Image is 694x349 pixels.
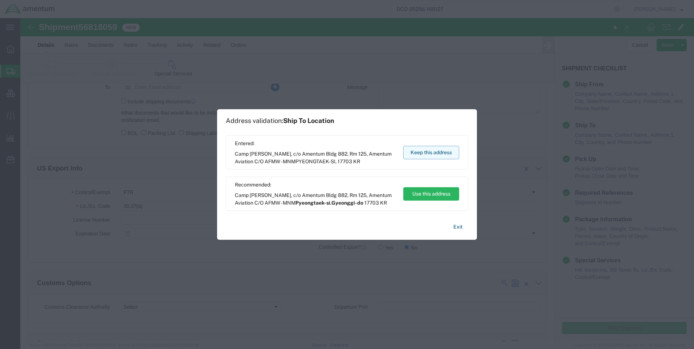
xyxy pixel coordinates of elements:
[235,181,396,189] span: Recommended:
[235,140,396,147] span: Entered:
[338,159,352,164] span: 17703
[295,200,330,206] span: Pyeongtaek-si
[364,200,379,206] span: 17703
[403,146,459,159] button: Keep this address
[448,221,468,233] button: Exit
[235,192,396,207] span: Camp [PERSON_NAME], c/o Amentum Bldg 882, Rm 125, Amentum Aviation C/O AFMW - MNM ,
[283,117,334,124] span: Ship To Location
[226,117,334,125] h1: Address validation:
[235,150,396,165] span: Camp [PERSON_NAME], c/o Amentum Bldg 882, Rm 125, Amentum Aviation C/O AFMW - MNM ,
[380,200,387,206] span: KR
[403,187,459,201] button: Use this address
[331,200,363,206] span: Gyeonggi-do
[295,159,335,164] span: PYEONGTAEK-SI
[353,159,360,164] span: KR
